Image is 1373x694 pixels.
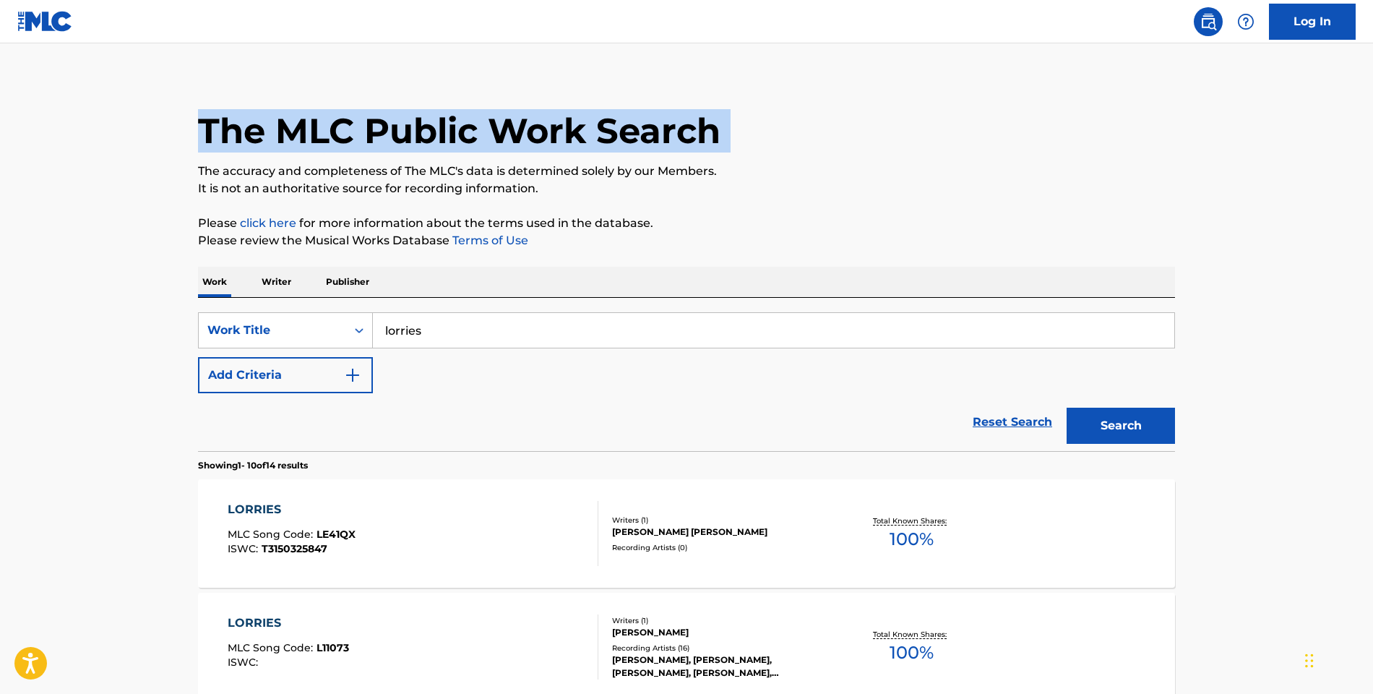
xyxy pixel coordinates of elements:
p: Work [198,267,231,297]
p: Publisher [322,267,374,297]
div: Recording Artists ( 16 ) [612,643,830,654]
img: MLC Logo [17,11,73,32]
img: help [1237,13,1254,30]
p: The accuracy and completeness of The MLC's data is determined solely by our Members. [198,163,1175,180]
div: Writers ( 1 ) [612,615,830,626]
p: Total Known Shares: [873,629,950,640]
span: MLC Song Code : [228,528,317,541]
div: [PERSON_NAME] [PERSON_NAME] [612,526,830,539]
p: Please for more information about the terms used in the database. [198,215,1175,232]
div: Work Title [207,322,337,339]
div: Help [1231,7,1260,36]
p: It is not an authoritative source for recording information. [198,180,1175,197]
div: LORRIES [228,501,356,518]
span: L11073 [317,641,349,654]
div: LORRIES [228,614,349,632]
p: Showing 1 - 10 of 14 results [198,459,308,472]
span: LE41QX [317,528,356,541]
a: Public Search [1194,7,1223,36]
a: LORRIESMLC Song Code:LE41QXISWC:T3150325847Writers (1)[PERSON_NAME] [PERSON_NAME]Recording Artist... [198,479,1175,588]
p: Please review the Musical Works Database [198,232,1175,249]
span: 100 % [890,526,934,552]
iframe: Chat Widget [1301,625,1373,694]
form: Search Form [198,312,1175,451]
a: Terms of Use [449,234,528,247]
button: Search [1067,408,1175,444]
img: search [1200,13,1217,30]
img: 9d2ae6d4665cec9f34b9.svg [344,367,361,384]
p: Writer [257,267,296,297]
p: Total Known Shares: [873,515,950,526]
h1: The MLC Public Work Search [198,109,720,153]
button: Add Criteria [198,357,373,393]
span: ISWC : [228,656,262,669]
div: Drag [1305,639,1314,682]
div: Writers ( 1 ) [612,515,830,526]
div: [PERSON_NAME] [612,626,830,639]
span: T3150325847 [262,542,327,555]
span: 100 % [890,640,934,666]
a: Reset Search [965,406,1059,438]
a: click here [240,216,296,230]
div: [PERSON_NAME], [PERSON_NAME], [PERSON_NAME], [PERSON_NAME], [PERSON_NAME] [612,654,830,680]
span: MLC Song Code : [228,641,317,654]
a: Log In [1269,4,1356,40]
span: ISWC : [228,542,262,555]
div: Recording Artists ( 0 ) [612,542,830,553]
